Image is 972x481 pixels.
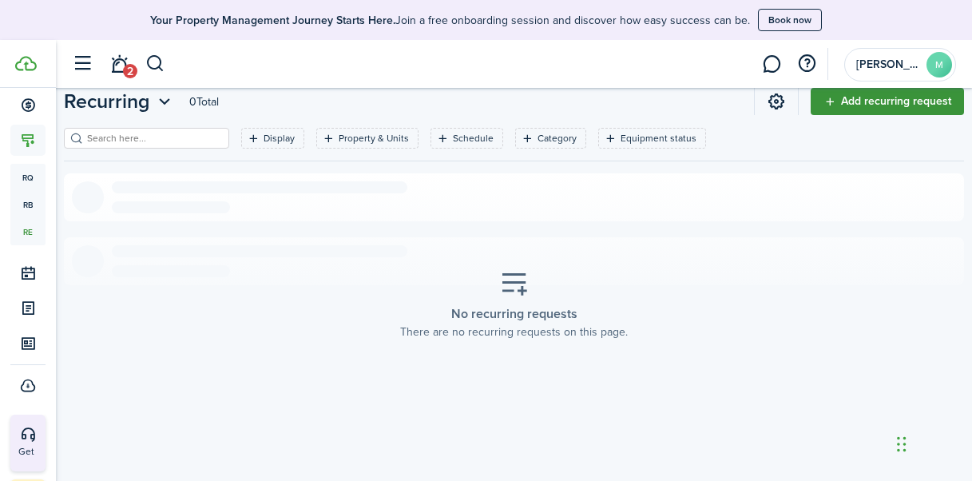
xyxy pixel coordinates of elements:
filter-tag-label: Display [264,131,295,145]
filter-tag: Open filter [515,128,586,149]
filter-tag: Open filter [430,128,503,149]
filter-tag-label: Property & Units [339,131,409,145]
filter-tag: Open filter [241,128,304,149]
a: Messaging [756,44,787,85]
button: Search [145,50,165,78]
button: Get [10,415,46,471]
iframe: Chat Widget [892,404,972,481]
input: Search here... [83,131,224,146]
placeholder-title: No recurring requests [451,304,577,324]
span: Mason [856,59,920,70]
p: Join a free onboarding session and discover how easy success can be. [150,12,750,29]
button: Book now [758,9,822,31]
placeholder-description: There are no recurring requests on this page. [400,324,628,340]
a: Add recurring request [811,88,964,115]
p: Get [18,445,116,459]
button: Open sidebar [67,49,97,79]
filter-tag: Open filter [316,128,419,149]
header-page-total: 0 Total [189,93,219,110]
filter-tag-label: Schedule [453,131,494,145]
button: Open resource center [793,50,820,78]
a: Notifications [104,44,134,85]
b: Your Property Management Journey Starts Here. [150,12,395,29]
a: rb [10,191,46,218]
button: Recurring [64,87,175,116]
avatar-text: M [926,52,952,78]
filter-tag-label: Equipment status [621,131,696,145]
filter-tag: Open filter [598,128,706,149]
button: Open menu [64,87,175,116]
filter-tag-label: Category [538,131,577,145]
img: TenantCloud [15,56,37,71]
span: 2 [123,64,137,78]
a: rq [10,164,46,191]
div: Drag [897,420,907,468]
a: re [10,218,46,245]
span: Recurring [64,87,150,116]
